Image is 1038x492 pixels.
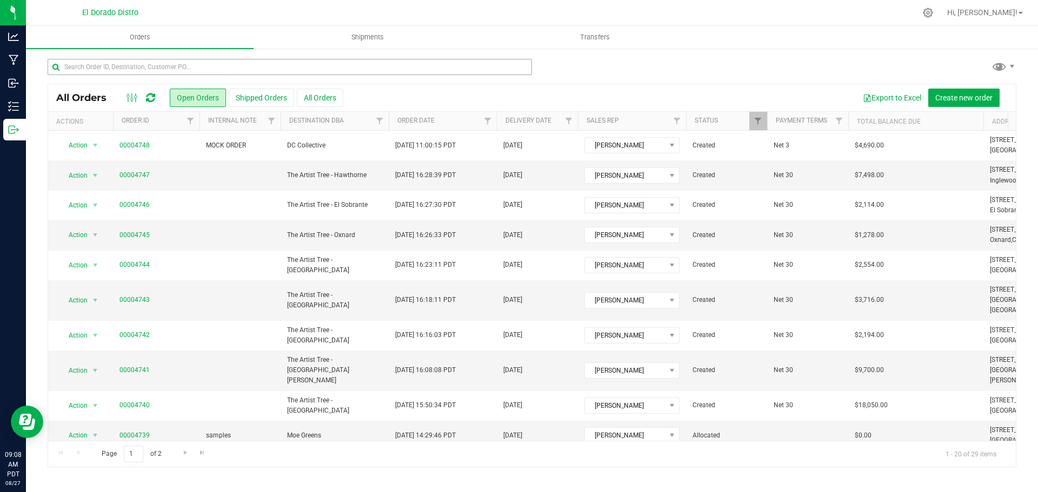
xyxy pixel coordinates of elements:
[585,428,666,443] span: [PERSON_NAME]
[587,117,619,124] a: Sales Rep
[585,227,666,242] span: [PERSON_NAME]
[395,260,456,270] span: [DATE] 16:23:11 PDT
[937,446,1005,462] span: 1 - 20 of 29 items
[59,398,88,413] span: Action
[503,200,522,210] span: [DATE]
[8,101,19,112] inline-svg: Inventory
[122,117,149,124] a: Order ID
[89,138,102,153] span: select
[92,446,170,462] span: Page of 2
[830,112,848,130] a: Filter
[693,140,761,151] span: Created
[287,325,382,346] span: The Artist Tree - [GEOGRAPHIC_DATA]
[89,168,102,183] span: select
[693,200,761,210] span: Created
[8,124,19,135] inline-svg: Outbound
[856,89,928,107] button: Export to Excel
[481,26,709,49] a: Transfers
[395,400,456,410] span: [DATE] 15:50:34 PDT
[287,170,382,180] span: The Artist Tree - Hawthorne
[560,112,578,130] a: Filter
[479,112,497,130] a: Filter
[11,406,43,438] iframe: Resource center
[395,140,456,151] span: [DATE] 11:00:15 PDT
[8,78,19,89] inline-svg: Inbound
[89,328,102,343] span: select
[935,93,993,102] span: Create new order
[503,140,522,151] span: [DATE]
[990,236,1012,244] span: Oxnard,
[774,365,842,375] span: Net 30
[56,118,109,125] div: Actions
[182,112,199,130] a: Filter
[947,8,1017,17] span: Hi, [PERSON_NAME]!
[855,230,884,240] span: $1,278.00
[263,112,281,130] a: Filter
[668,112,686,130] a: Filter
[585,168,666,183] span: [PERSON_NAME]
[990,206,1024,214] span: El Sobrante,
[89,258,102,273] span: select
[693,170,761,180] span: Created
[59,198,88,213] span: Action
[208,117,257,124] a: Internal Note
[59,168,88,183] span: Action
[229,89,294,107] button: Shipped Orders
[177,446,193,460] a: Go to the next page
[565,32,624,42] span: Transfers
[855,200,884,210] span: $2,114.00
[395,365,456,375] span: [DATE] 16:08:08 PDT
[119,140,150,151] a: 00004748
[89,398,102,413] span: select
[115,32,165,42] span: Orders
[371,112,389,130] a: Filter
[693,330,761,340] span: Created
[928,89,1000,107] button: Create new order
[855,330,884,340] span: $2,194.00
[297,89,343,107] button: All Orders
[119,295,150,305] a: 00004743
[395,200,456,210] span: [DATE] 16:27:30 PDT
[855,400,888,410] span: $18,050.00
[693,295,761,305] span: Created
[774,260,842,270] span: Net 30
[287,395,382,416] span: The Artist Tree - [GEOGRAPHIC_DATA]
[89,198,102,213] span: select
[693,430,761,441] span: Allocated
[5,479,21,487] p: 08/27
[395,170,456,180] span: [DATE] 16:28:39 PDT
[89,428,102,443] span: select
[119,200,150,210] a: 00004746
[119,365,150,375] a: 00004741
[119,330,150,340] a: 00004742
[287,140,382,151] span: DC Collective
[56,92,117,104] span: All Orders
[503,365,522,375] span: [DATE]
[119,260,150,270] a: 00004744
[774,330,842,340] span: Net 30
[855,170,884,180] span: $7,498.00
[503,430,522,441] span: [DATE]
[287,290,382,311] span: The Artist Tree - [GEOGRAPHIC_DATA]
[59,293,88,308] span: Action
[48,59,532,75] input: Search Order ID, Destination, Customer PO...
[395,295,456,305] span: [DATE] 16:18:11 PDT
[585,398,666,413] span: [PERSON_NAME]
[585,293,666,308] span: [PERSON_NAME]
[503,230,522,240] span: [DATE]
[287,430,382,441] span: Moe Greens
[693,365,761,375] span: Created
[395,430,456,441] span: [DATE] 14:29:46 PDT
[855,365,884,375] span: $9,700.00
[124,446,143,462] input: 1
[170,89,226,107] button: Open Orders
[89,293,102,308] span: select
[397,117,435,124] a: Order Date
[503,330,522,340] span: [DATE]
[585,328,666,343] span: [PERSON_NAME]
[195,446,210,460] a: Go to the last page
[287,230,382,240] span: The Artist Tree - Oxnard
[774,295,842,305] span: Net 30
[693,400,761,410] span: Created
[395,330,456,340] span: [DATE] 16:16:03 PDT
